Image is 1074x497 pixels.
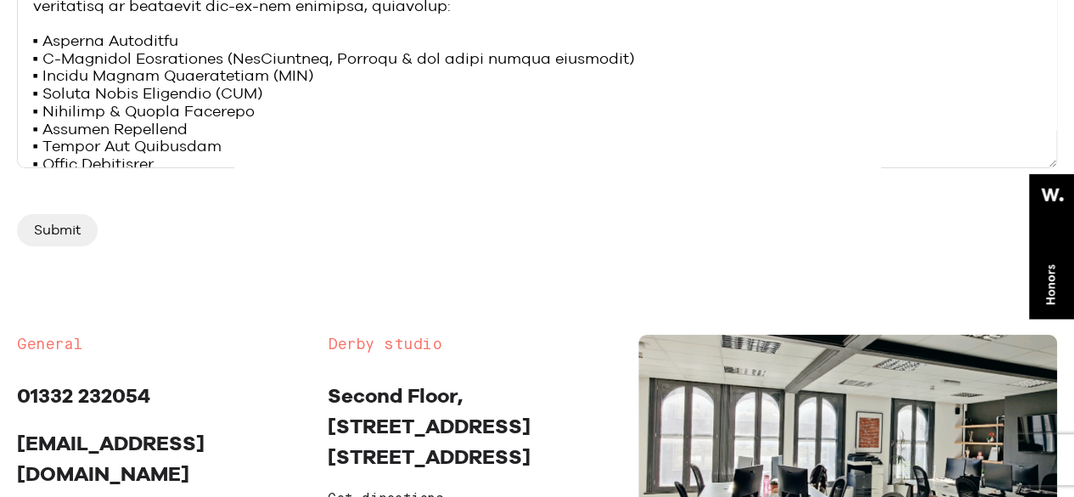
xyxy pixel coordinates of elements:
input: Submit [17,214,98,246]
p: Second Floor, [STREET_ADDRESS] [STREET_ADDRESS] [328,381,613,472]
h2: General [17,335,302,355]
a: 01332 232054 [17,383,150,408]
h2: Derby studio [328,335,613,355]
a: [EMAIL_ADDRESS][DOMAIN_NAME] [17,431,205,486]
